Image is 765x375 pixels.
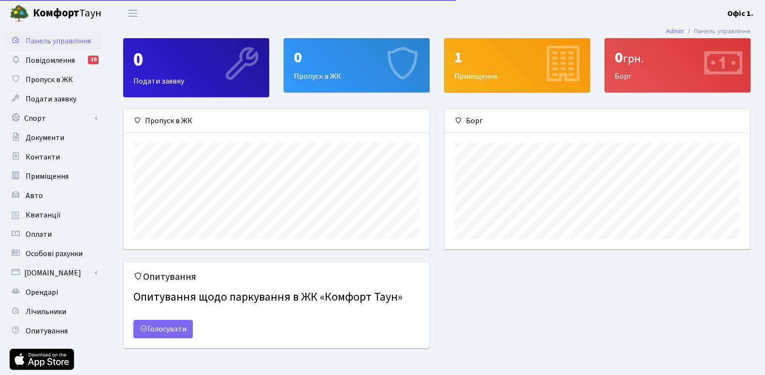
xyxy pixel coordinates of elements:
[124,39,269,97] div: Подати заявку
[605,39,750,92] div: Борг
[26,132,64,143] span: Документи
[5,167,101,186] a: Приміщення
[5,31,101,51] a: Панель управління
[5,302,101,321] a: Лічильники
[26,306,66,317] span: Лічильники
[294,48,419,67] div: 0
[615,48,740,67] div: 0
[444,38,590,92] a: 1Приміщення
[26,152,60,162] span: Контакти
[26,210,61,220] span: Квитанції
[26,248,83,259] span: Особові рахунки
[121,5,145,21] button: Переключити навігацію
[133,271,419,283] h5: Опитування
[684,26,751,37] li: Панель управління
[5,147,101,167] a: Контакти
[26,55,75,66] span: Повідомлення
[123,38,269,97] a: 0Подати заявку
[26,326,68,336] span: Опитування
[33,5,79,21] b: Комфорт
[5,283,101,302] a: Орендарі
[26,36,91,46] span: Панель управління
[445,39,590,92] div: Приміщення
[26,229,52,240] span: Оплати
[623,50,644,67] span: грн.
[26,94,76,104] span: Подати заявку
[727,8,753,19] a: Офіс 1.
[10,4,29,23] img: logo.png
[651,21,765,42] nav: breadcrumb
[5,51,101,70] a: Повідомлення19
[26,171,69,182] span: Приміщення
[284,38,430,92] a: 0Пропуск в ЖК
[5,186,101,205] a: Авто
[33,5,101,22] span: Таун
[5,70,101,89] a: Пропуск в ЖК
[26,74,73,85] span: Пропуск в ЖК
[454,48,580,67] div: 1
[5,109,101,128] a: Спорт
[124,109,429,133] div: Пропуск в ЖК
[133,48,259,72] div: 0
[133,320,193,338] a: Голосувати
[26,287,58,298] span: Орендарі
[5,89,101,109] a: Подати заявку
[666,26,684,36] a: Admin
[5,244,101,263] a: Особові рахунки
[5,205,101,225] a: Квитанції
[133,287,419,308] h4: Опитування щодо паркування в ЖК «Комфорт Таун»
[88,56,99,64] div: 19
[5,263,101,283] a: [DOMAIN_NAME]
[445,109,750,133] div: Борг
[5,225,101,244] a: Оплати
[26,190,43,201] span: Авто
[284,39,429,92] div: Пропуск в ЖК
[5,128,101,147] a: Документи
[5,321,101,341] a: Опитування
